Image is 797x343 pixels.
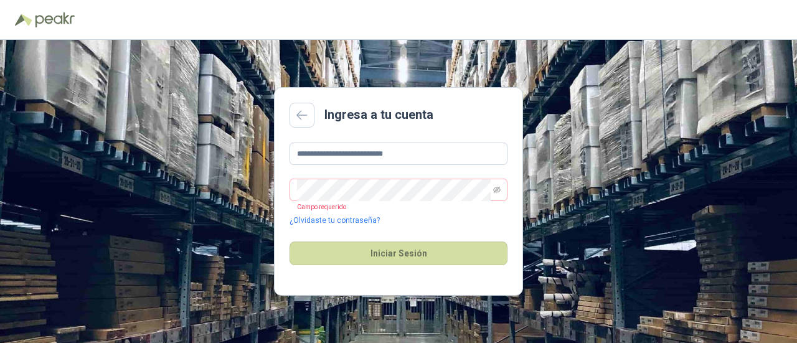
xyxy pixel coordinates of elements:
[493,186,501,194] span: eye-invisible
[324,105,433,125] h2: Ingresa a tu cuenta
[35,12,75,27] img: Peakr
[290,215,380,227] a: ¿Olvidaste tu contraseña?
[290,242,507,265] button: Iniciar Sesión
[290,201,346,212] p: Campo requerido
[15,14,32,26] img: Logo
